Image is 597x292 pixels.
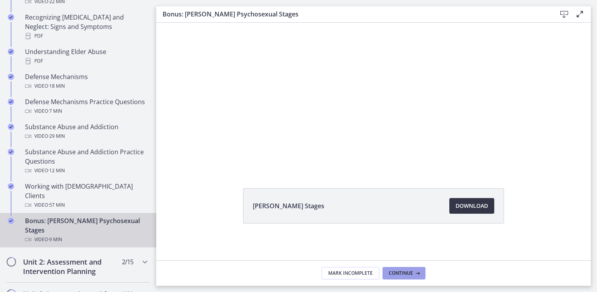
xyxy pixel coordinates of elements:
div: Defense Mechanisms Practice Questions [25,97,147,116]
span: Mark Incomplete [328,270,373,276]
h3: Bonus: [PERSON_NAME] Psychosexual Stages [163,9,544,19]
i: Completed [8,218,14,224]
div: Defense Mechanisms [25,72,147,91]
button: Continue [383,267,425,279]
div: Video [25,132,147,141]
span: · 57 min [48,200,65,210]
div: PDF [25,31,147,41]
div: Understanding Elder Abuse [25,47,147,66]
span: 2 / 15 [122,257,133,267]
span: · 12 min [48,166,65,175]
span: · 29 min [48,132,65,141]
div: Working with [DEMOGRAPHIC_DATA] Clients [25,182,147,210]
span: Download [456,201,488,211]
span: · 18 min [48,81,65,91]
span: [PERSON_NAME] Stages [253,201,324,211]
i: Completed [8,124,14,130]
i: Completed [8,49,14,55]
a: Download [449,198,494,214]
div: Substance Abuse and Addiction Practice Questions [25,147,147,175]
div: Substance Abuse and Addiction [25,122,147,141]
div: Video [25,200,147,210]
i: Completed [8,14,14,20]
div: Video [25,81,147,91]
button: Mark Incomplete [322,267,379,279]
span: · 9 min [48,235,62,244]
div: Video [25,235,147,244]
div: Bonus: [PERSON_NAME] Psychosexual Stages [25,216,147,244]
h2: Unit 2: Assessment and Intervention Planning [23,257,118,276]
span: · 7 min [48,106,62,116]
i: Completed [8,183,14,189]
div: Video [25,166,147,175]
i: Completed [8,149,14,155]
div: Video [25,106,147,116]
span: Continue [389,270,413,276]
i: Completed [8,99,14,105]
div: Recognizing [MEDICAL_DATA] and Neglect: Signs and Symptoms [25,13,147,41]
i: Completed [8,74,14,80]
div: PDF [25,56,147,66]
